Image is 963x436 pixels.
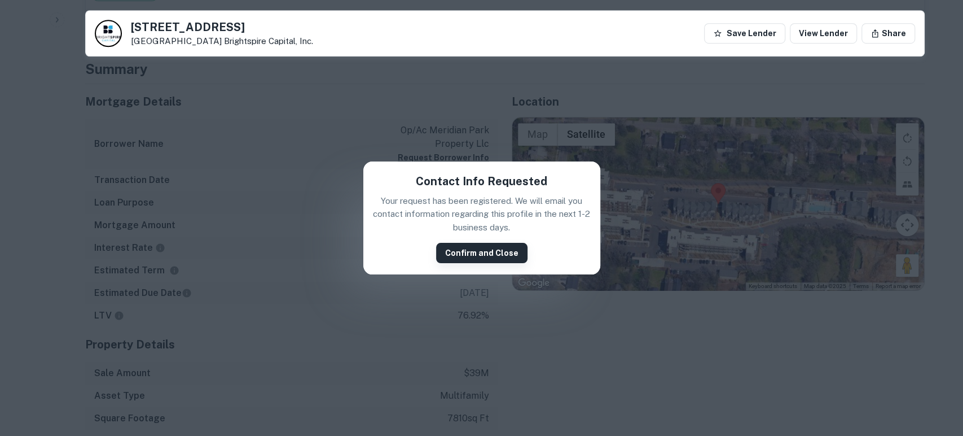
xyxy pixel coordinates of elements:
h5: Contact Info Requested [416,173,547,190]
a: View Lender [790,23,857,43]
button: Confirm and Close [436,243,527,263]
button: Share [861,23,915,43]
button: Save Lender [704,23,785,43]
p: Your request has been registered. We will email you contact information regarding this profile in... [372,194,591,234]
p: [GEOGRAPHIC_DATA] [131,36,313,46]
a: Brightspire Capital, Inc. [224,36,313,46]
h5: [STREET_ADDRESS] [131,21,313,33]
iframe: Chat Widget [907,346,963,400]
